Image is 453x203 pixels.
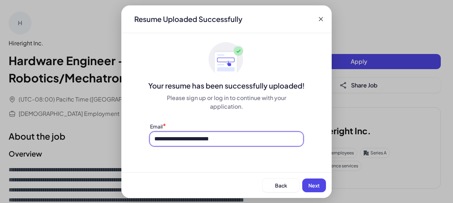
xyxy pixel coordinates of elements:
[262,179,299,192] button: Back
[129,14,248,24] div: Resume Uploaded Successfully
[275,182,287,189] span: Back
[308,182,320,189] span: Next
[121,81,332,91] div: Your resume has been successfully uploaded!
[209,42,244,78] img: ApplyedMaskGroup3.svg
[302,179,326,192] button: Next
[150,94,303,111] div: Please sign up or log in to continue with your application.
[150,123,163,130] label: Email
